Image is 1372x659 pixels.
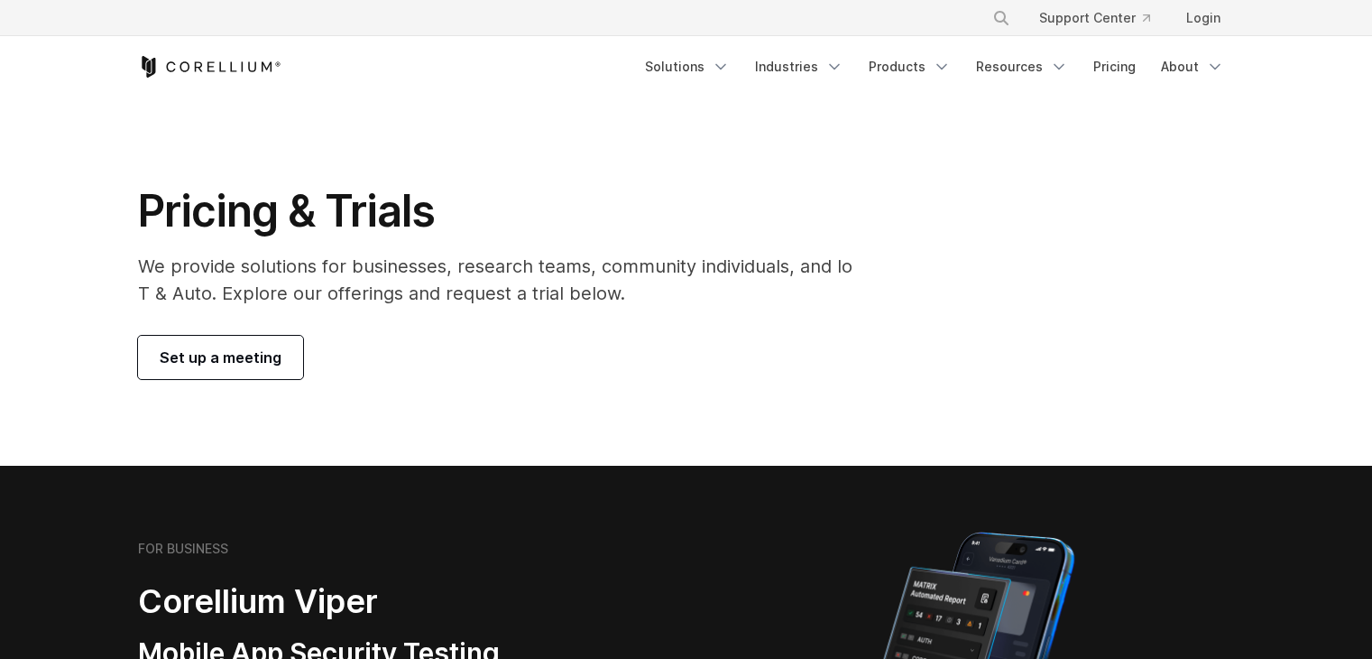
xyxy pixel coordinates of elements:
div: Navigation Menu [634,51,1235,83]
h6: FOR BUSINESS [138,541,228,557]
h2: Corellium Viper [138,581,600,622]
a: Support Center [1025,2,1165,34]
a: Login [1172,2,1235,34]
p: We provide solutions for businesses, research teams, community individuals, and IoT & Auto. Explo... [138,253,857,307]
a: About [1150,51,1235,83]
a: Solutions [634,51,741,83]
div: Navigation Menu [971,2,1235,34]
a: Industries [744,51,854,83]
a: Corellium Home [138,56,281,78]
a: Products [858,51,962,83]
h1: Pricing & Trials [138,184,857,238]
button: Search [985,2,1017,34]
a: Resources [965,51,1079,83]
a: Set up a meeting [138,336,303,379]
span: Set up a meeting [160,347,281,368]
a: Pricing [1082,51,1146,83]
